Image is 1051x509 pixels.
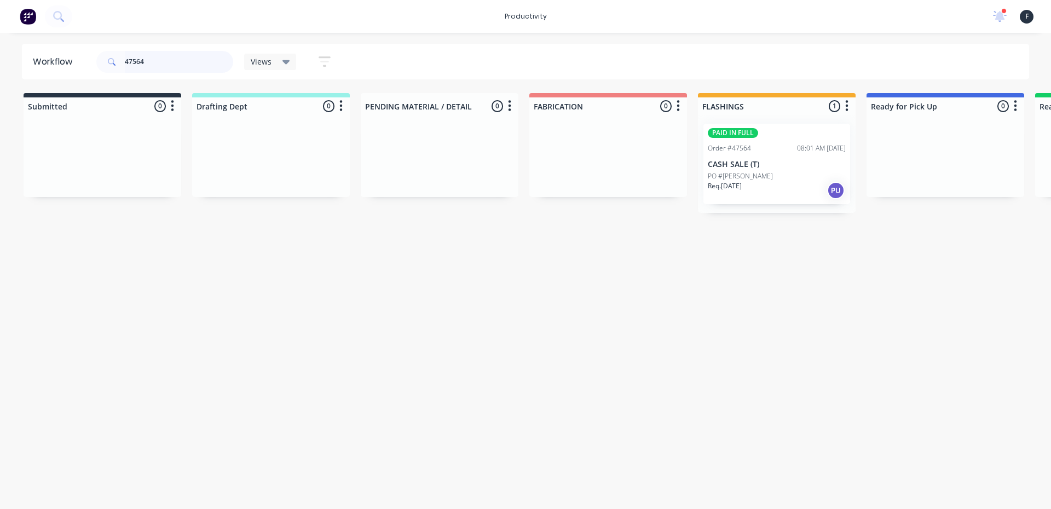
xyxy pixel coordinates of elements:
span: Views [251,56,272,67]
p: CASH SALE (T) [708,160,846,169]
div: PAID IN FULL [708,128,758,138]
input: Search for orders... [125,51,233,73]
p: Req. [DATE] [708,181,742,191]
div: 08:01 AM [DATE] [797,143,846,153]
div: productivity [499,8,552,25]
span: F [1025,11,1029,21]
div: Order #47564 [708,143,751,153]
img: Factory [20,8,36,25]
div: PU [827,182,845,199]
p: PO #[PERSON_NAME] [708,171,773,181]
div: Workflow [33,55,78,68]
div: PAID IN FULLOrder #4756408:01 AM [DATE]CASH SALE (T)PO #[PERSON_NAME]Req.[DATE]PU [703,124,850,204]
